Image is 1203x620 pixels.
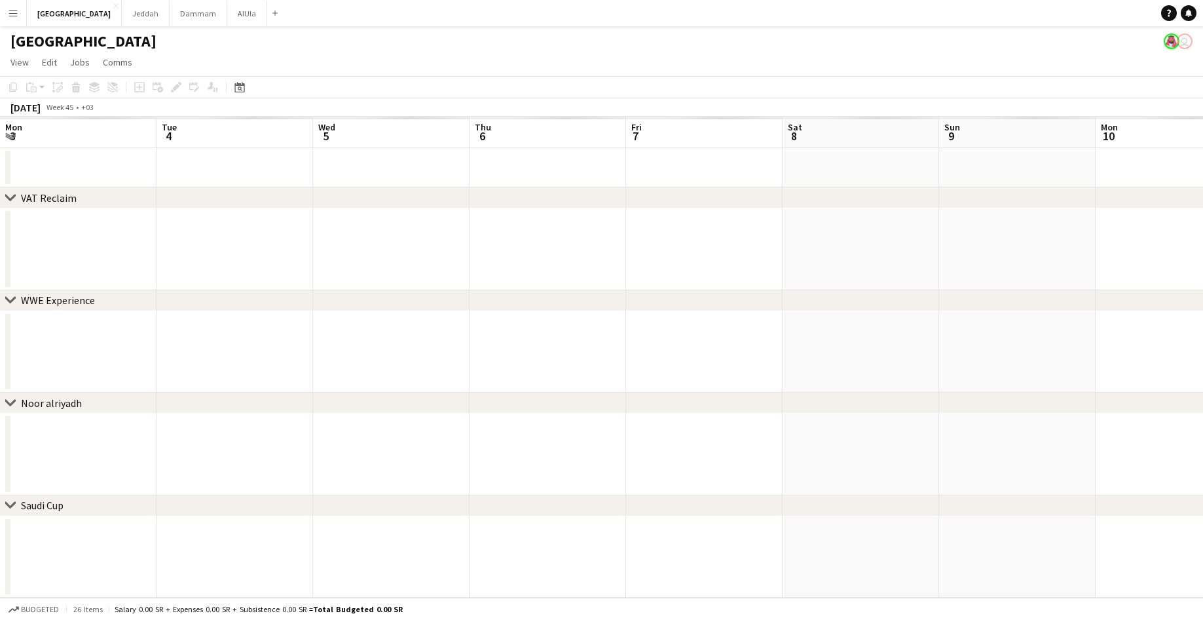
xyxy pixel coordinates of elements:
[21,191,77,204] div: VAT Reclaim
[316,128,335,144] span: 5
[103,56,132,68] span: Comms
[313,604,403,614] span: Total Budgeted 0.00 SR
[160,128,177,144] span: 4
[21,294,95,307] div: WWE Experience
[5,121,22,133] span: Mon
[942,128,960,144] span: 9
[631,121,642,133] span: Fri
[786,128,802,144] span: 8
[43,102,76,112] span: Week 45
[122,1,170,26] button: Jeddah
[10,56,29,68] span: View
[944,121,960,133] span: Sun
[72,604,103,614] span: 26 items
[37,54,62,71] a: Edit
[629,128,642,144] span: 7
[1101,121,1118,133] span: Mon
[1099,128,1118,144] span: 10
[3,128,22,144] span: 3
[1177,33,1193,49] app-user-avatar: saeed hashil
[318,121,335,133] span: Wed
[1164,33,1179,49] app-user-avatar: Mohammed Almohaser
[98,54,138,71] a: Comms
[170,1,227,26] button: Dammam
[475,121,491,133] span: Thu
[227,1,267,26] button: AlUla
[27,1,122,26] button: [GEOGRAPHIC_DATA]
[10,101,41,114] div: [DATE]
[788,121,802,133] span: Sat
[81,102,94,112] div: +03
[42,56,57,68] span: Edit
[5,54,34,71] a: View
[162,121,177,133] span: Tue
[473,128,491,144] span: 6
[21,397,82,410] div: Noor alriyadh
[21,499,64,512] div: Saudi Cup
[115,604,403,614] div: Salary 0.00 SR + Expenses 0.00 SR + Subsistence 0.00 SR =
[21,605,59,614] span: Budgeted
[70,56,90,68] span: Jobs
[10,31,157,51] h1: [GEOGRAPHIC_DATA]
[7,602,61,617] button: Budgeted
[65,54,95,71] a: Jobs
